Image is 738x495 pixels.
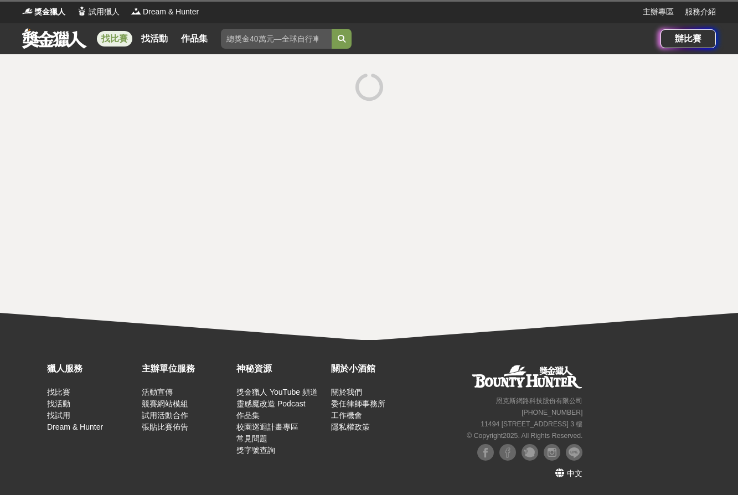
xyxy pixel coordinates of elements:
a: 隱私權政策 [331,422,370,431]
a: 找試用 [47,411,70,420]
a: 常見問題 [236,434,267,443]
a: LogoDream & Hunter [131,6,199,18]
small: 恩克斯網路科技股份有限公司 [496,397,582,405]
a: 試用活動合作 [142,411,188,420]
img: Logo [22,6,33,17]
img: Plurk [522,444,538,461]
a: 主辦專區 [643,6,674,18]
a: 找活動 [47,399,70,408]
a: 獎金獵人 YouTube 頻道 [236,388,318,396]
div: 獵人服務 [47,362,136,375]
a: 找比賽 [47,388,70,396]
a: 作品集 [177,31,212,47]
a: 委任律師事務所 [331,399,385,408]
small: 11494 [STREET_ADDRESS] 3 樓 [481,420,582,428]
a: 校園巡迴計畫專區 [236,422,298,431]
img: Facebook [499,444,516,461]
span: Dream & Hunter [143,6,199,18]
a: 找比賽 [97,31,132,47]
span: 中文 [567,469,582,478]
a: Logo獎金獵人 [22,6,65,18]
a: 競賽網站模組 [142,399,188,408]
a: 辦比賽 [660,29,716,48]
a: 活動宣傳 [142,388,173,396]
small: [PHONE_NUMBER] [522,409,582,416]
div: 神秘資源 [236,362,326,375]
span: 試用獵人 [89,6,120,18]
img: Instagram [544,444,560,461]
a: 靈感魔改造 Podcast [236,399,305,408]
div: 主辦單位服務 [142,362,231,375]
small: © Copyright 2025 . All Rights Reserved. [467,432,582,440]
img: LINE [566,444,582,461]
a: Logo試用獵人 [76,6,120,18]
a: 關於我們 [331,388,362,396]
a: 作品集 [236,411,260,420]
span: 獎金獵人 [34,6,65,18]
a: 獎字號查詢 [236,446,275,455]
div: 關於小酒館 [331,362,420,375]
a: 找活動 [137,31,172,47]
img: Logo [76,6,87,17]
a: 工作機會 [331,411,362,420]
input: 總獎金40萬元—全球自行車設計比賽 [221,29,332,49]
img: Logo [131,6,142,17]
a: Dream & Hunter [47,422,103,431]
a: 張貼比賽佈告 [142,422,188,431]
a: 服務介紹 [685,6,716,18]
img: Facebook [477,444,494,461]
